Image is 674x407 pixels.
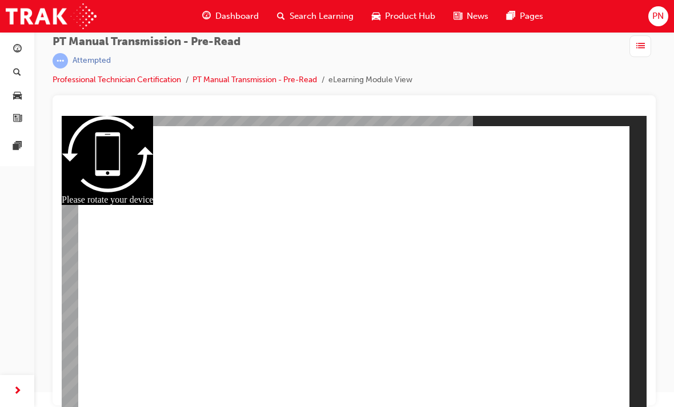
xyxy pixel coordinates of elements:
[53,75,181,84] a: Professional Technician Certification
[73,55,111,66] div: Attempted
[268,5,363,28] a: search-iconSearch Learning
[507,9,515,23] span: pages-icon
[13,114,22,124] span: news-icon
[636,39,645,54] span: list-icon
[652,10,664,23] span: PN
[385,10,435,23] span: Product Hub
[13,142,22,152] span: pages-icon
[454,9,462,23] span: news-icon
[193,5,268,28] a: guage-iconDashboard
[648,6,668,26] button: PN
[202,9,211,23] span: guage-icon
[520,10,543,23] span: Pages
[363,5,444,28] a: car-iconProduct Hub
[13,384,22,398] span: next-icon
[13,68,21,78] span: search-icon
[328,74,412,87] li: eLearning Module View
[498,5,552,28] a: pages-iconPages
[277,9,285,23] span: search-icon
[13,45,22,55] span: guage-icon
[6,3,97,29] img: Trak
[192,75,317,84] a: PT Manual Transmission - Pre-Read
[53,35,412,49] span: PT Manual Transmission - Pre-Read
[13,91,22,101] span: car-icon
[467,10,488,23] span: News
[215,10,259,23] span: Dashboard
[290,10,354,23] span: Search Learning
[444,5,498,28] a: news-iconNews
[53,53,68,68] span: learningRecordVerb_ATTEMPT-icon
[372,9,380,23] span: car-icon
